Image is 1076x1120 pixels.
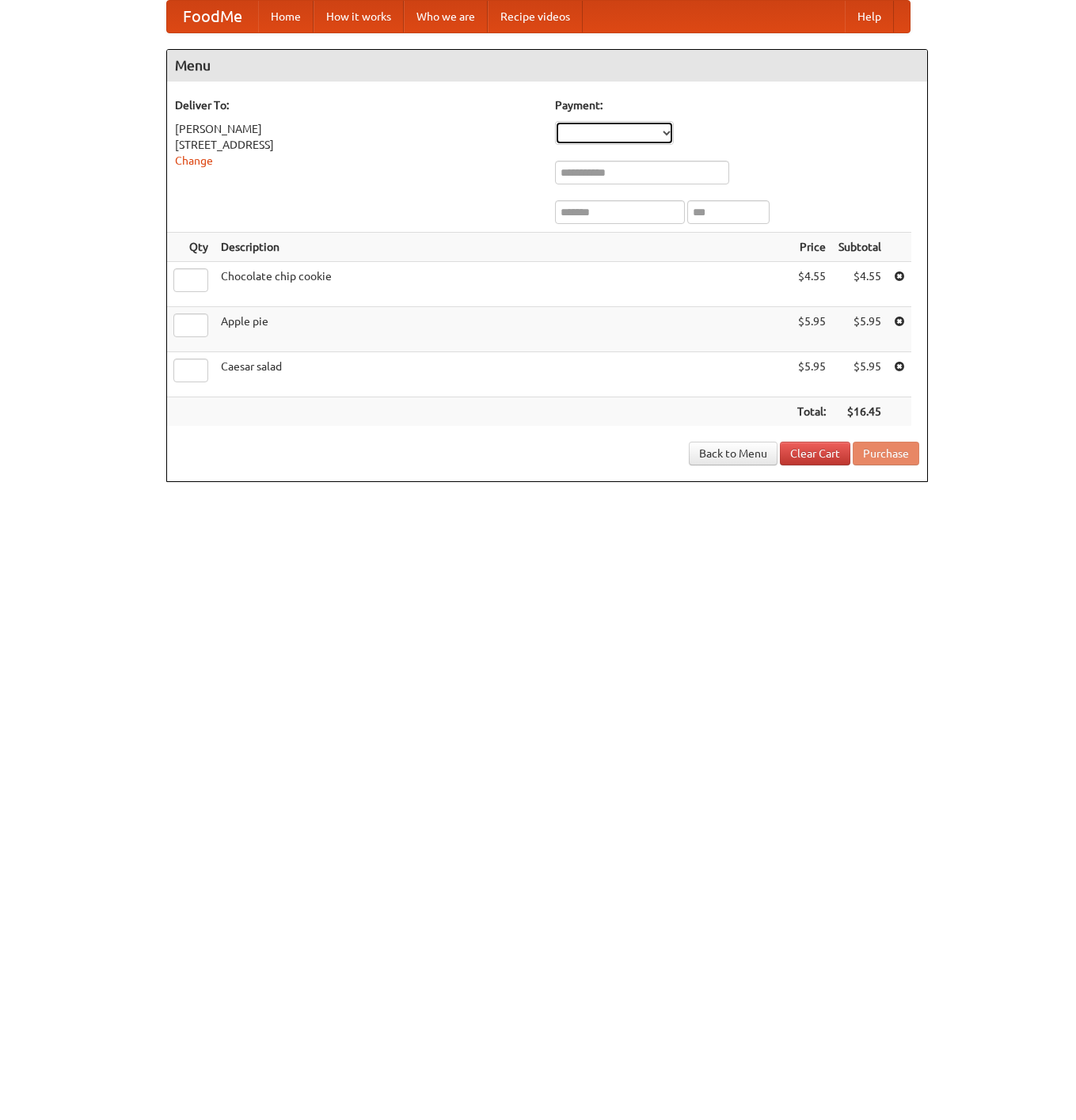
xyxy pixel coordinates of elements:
th: Total: [791,397,832,427]
th: Subtotal [832,233,888,262]
td: $5.95 [791,307,832,352]
a: Back to Menu [689,442,778,465]
button: Purchase [853,442,919,465]
th: Price [791,233,832,262]
td: $5.95 [791,352,832,397]
a: Recipe videos [488,1,583,32]
a: Home [258,1,314,32]
a: Change [175,154,213,167]
div: [STREET_ADDRESS] [175,137,539,153]
th: $16.45 [832,397,888,427]
a: Who we are [404,1,488,32]
th: Qty [167,233,215,262]
th: Description [215,233,791,262]
a: How it works [314,1,404,32]
div: [PERSON_NAME] [175,121,539,137]
td: $5.95 [832,307,888,352]
h5: Payment: [555,97,919,113]
td: Chocolate chip cookie [215,262,791,307]
a: Help [845,1,894,32]
td: $4.55 [832,262,888,307]
td: Apple pie [215,307,791,352]
a: FoodMe [167,1,258,32]
h4: Menu [167,50,927,82]
h5: Deliver To: [175,97,539,113]
td: Caesar salad [215,352,791,397]
a: Clear Cart [780,442,850,465]
td: $4.55 [791,262,832,307]
td: $5.95 [832,352,888,397]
